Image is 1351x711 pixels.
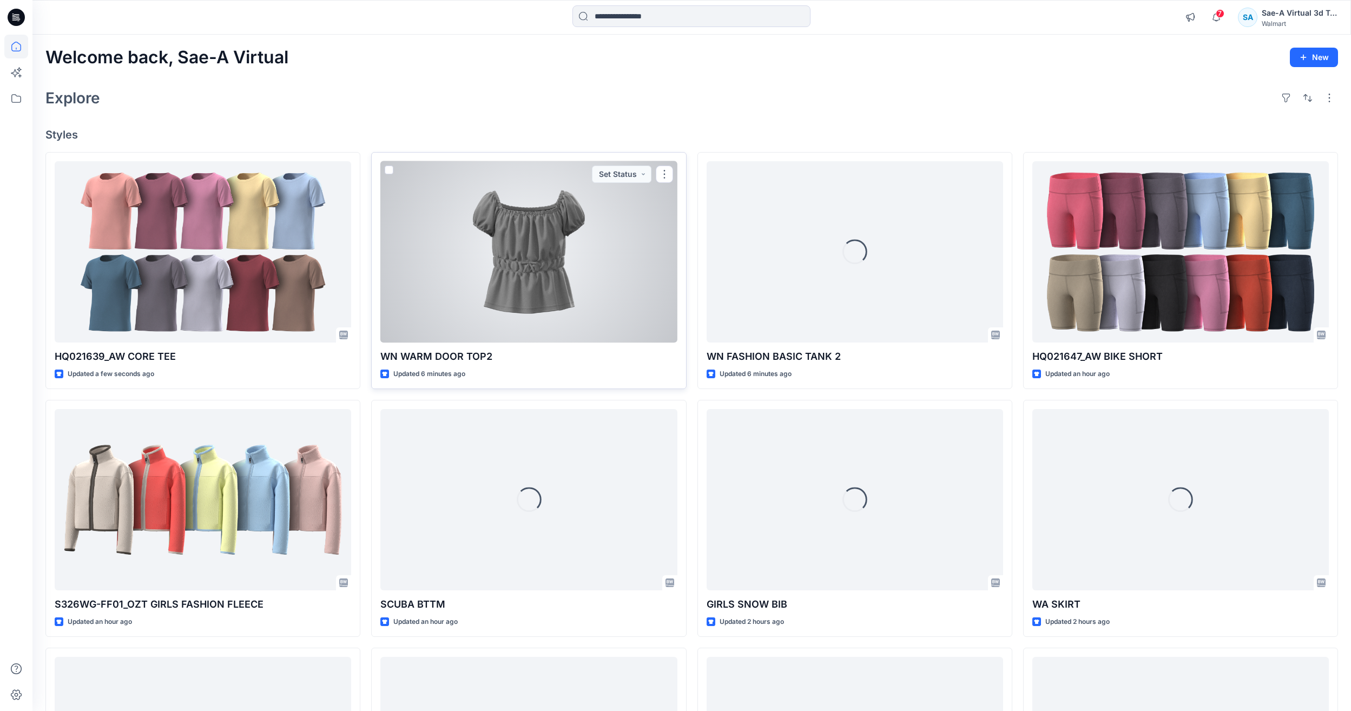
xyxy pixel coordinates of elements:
[380,349,677,364] p: WN WARM DOOR TOP2
[1262,6,1337,19] div: Sae-A Virtual 3d Team
[380,597,677,612] p: SCUBA BTTM
[1032,349,1329,364] p: HQ021647_AW BIKE SHORT
[55,349,351,364] p: HQ021639_AW CORE TEE
[68,616,132,628] p: Updated an hour ago
[55,409,351,590] a: S326WG-FF01_OZT GIRLS FASHION FLEECE
[55,161,351,343] a: HQ021639_AW CORE TEE
[68,368,154,380] p: Updated a few seconds ago
[1045,368,1110,380] p: Updated an hour ago
[1045,616,1110,628] p: Updated 2 hours ago
[1032,161,1329,343] a: HQ021647_AW BIKE SHORT
[393,616,458,628] p: Updated an hour ago
[45,48,288,68] h2: Welcome back, Sae-A Virtual
[380,161,677,343] a: WN WARM DOOR TOP2
[45,89,100,107] h2: Explore
[720,368,792,380] p: Updated 6 minutes ago
[707,597,1003,612] p: GIRLS SNOW BIB
[1238,8,1257,27] div: SA
[1290,48,1338,67] button: New
[720,616,784,628] p: Updated 2 hours ago
[45,128,1338,141] h4: Styles
[1262,19,1337,28] div: Walmart
[393,368,465,380] p: Updated 6 minutes ago
[1216,9,1224,18] span: 7
[1032,597,1329,612] p: WA SKIRT
[707,349,1003,364] p: WN FASHION BASIC TANK 2
[55,597,351,612] p: S326WG-FF01_OZT GIRLS FASHION FLEECE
